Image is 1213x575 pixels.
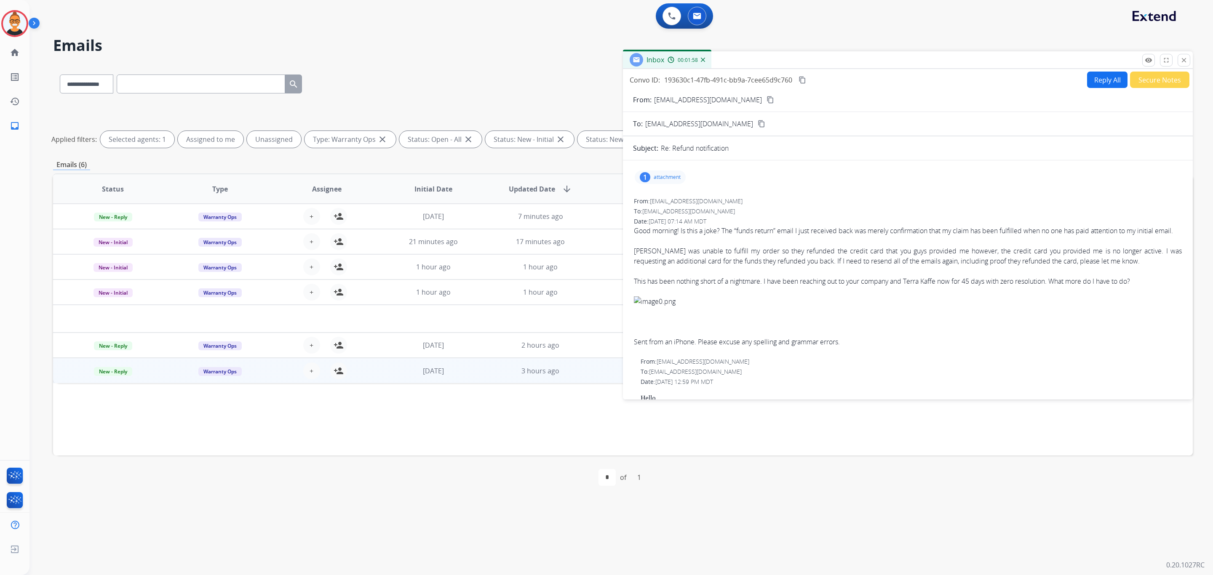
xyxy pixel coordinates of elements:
[423,341,444,350] span: [DATE]
[523,287,558,297] span: 1 hour ago
[423,212,444,221] span: [DATE]
[416,262,451,272] span: 1 hour ago
[758,120,765,128] mat-icon: content_copy
[51,134,97,144] p: Applied filters:
[334,211,344,221] mat-icon: person_add
[334,287,344,297] mat-icon: person_add
[198,288,242,297] span: Warranty Ops
[463,134,473,144] mat-icon: close
[649,367,742,375] span: [EMAIL_ADDRESS][DOMAIN_NAME]
[523,262,558,272] span: 1 hour ago
[310,262,313,272] span: +
[10,72,20,82] mat-icon: list_alt
[642,207,735,215] span: [EMAIL_ADDRESS][DOMAIN_NAME]
[634,217,1182,226] div: Date:
[310,340,313,350] span: +
[678,57,698,64] span: 00:01:58
[198,263,242,272] span: Warranty Ops
[562,184,572,194] mat-icon: arrow_downward
[634,276,1182,286] div: This has been nothing short of a nightmare. I have been reaching out to your company and Terra Ka...
[655,378,713,386] span: [DATE] 12:59 PM MDT
[289,79,299,89] mat-icon: search
[521,341,559,350] span: 2 hours ago
[423,366,444,375] span: [DATE]
[645,119,753,129] span: [EMAIL_ADDRESS][DOMAIN_NAME]
[620,472,626,482] div: of
[377,134,387,144] mat-icon: close
[334,237,344,247] mat-icon: person_add
[634,296,1182,306] img: image0.png
[198,238,242,247] span: Warranty Ops
[1145,56,1152,64] mat-icon: remove_red_eye
[1180,56,1188,64] mat-icon: close
[556,134,566,144] mat-icon: close
[516,237,565,246] span: 17 minutes ago
[650,197,743,205] span: [EMAIL_ADDRESS][DOMAIN_NAME]
[198,341,242,350] span: Warranty Ops
[649,217,706,225] span: [DATE] 07:14 AM MDT
[654,95,762,105] p: [EMAIL_ADDRESS][DOMAIN_NAME]
[94,213,132,221] span: New - Reply
[303,208,320,225] button: +
[631,469,648,486] div: 1
[100,131,174,148] div: Selected agents: 1
[303,258,320,275] button: +
[310,211,313,221] span: +
[94,367,132,376] span: New - Reply
[767,96,774,104] mat-icon: content_copy
[1130,72,1189,88] button: Secure Notes
[630,75,660,85] p: Convo ID:
[310,366,313,376] span: +
[334,262,344,272] mat-icon: person_add
[310,237,313,247] span: +
[634,207,1182,216] div: To:
[414,184,452,194] span: Initial Date
[1162,56,1170,64] mat-icon: fullscreen
[94,341,132,350] span: New - Reply
[305,131,396,148] div: Type: Warranty Ops
[53,160,90,170] p: Emails (6)
[1166,560,1205,570] p: 0.20.1027RC
[10,96,20,106] mat-icon: history
[641,378,1182,386] div: Date:
[664,75,792,85] span: 193630c1-47fb-491c-bb9a-7cee65d9c760
[509,184,555,194] span: Updated Date
[303,284,320,301] button: +
[641,394,1182,402] p: Hello,
[102,184,124,194] span: Status
[416,287,451,297] span: 1 hour ago
[10,48,20,58] mat-icon: home
[633,119,643,129] p: To:
[641,357,1182,366] div: From:
[518,212,563,221] span: 7 minutes ago
[3,12,27,35] img: avatar
[634,197,1182,205] div: From:
[212,184,228,194] span: Type
[409,237,458,246] span: 21 minutes ago
[633,95,652,105] p: From:
[647,55,664,64] span: Inbox
[577,131,666,148] div: Status: New - Reply
[303,233,320,250] button: +
[94,288,133,297] span: New - Initial
[53,37,1193,54] h2: Emails
[303,362,320,379] button: +
[657,357,749,365] span: [EMAIL_ADDRESS][DOMAIN_NAME]
[634,246,1182,266] div: [PERSON_NAME] was unable to fulfill my order so they refunded the credit card that you guys provi...
[94,238,133,247] span: New - Initial
[485,131,574,148] div: Status: New - Initial
[312,184,342,194] span: Assignee
[521,366,559,375] span: 3 hours ago
[634,337,1182,347] div: Sent from an iPhone. Please excuse any spelling and grammar errors.
[334,340,344,350] mat-icon: person_add
[1087,72,1128,88] button: Reply All
[654,174,681,181] p: attachment
[799,76,806,84] mat-icon: content_copy
[634,226,1182,347] span: Good morning! Is this a joke? The “funds return” email I just received back was merely confirmati...
[94,263,133,272] span: New - Initial
[198,367,242,376] span: Warranty Ops
[399,131,482,148] div: Status: Open - All
[310,287,313,297] span: +
[641,367,1182,376] div: To:
[334,366,344,376] mat-icon: person_add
